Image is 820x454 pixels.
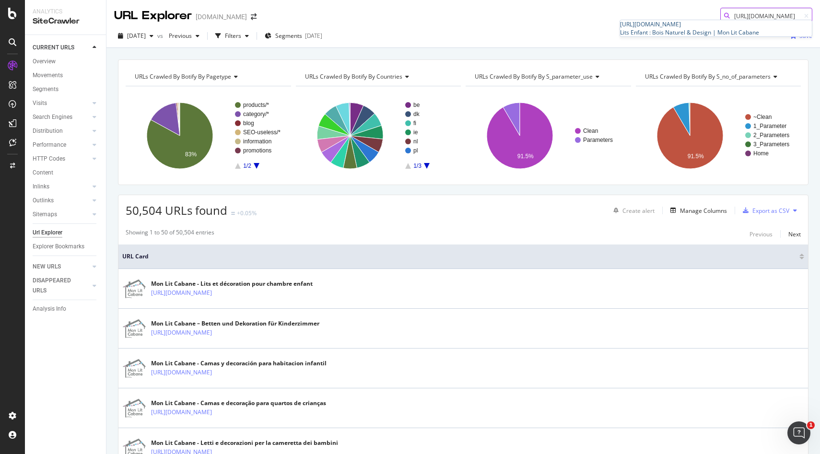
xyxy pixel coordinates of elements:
[753,123,786,129] text: 1_Parameter
[413,129,418,136] text: ie
[473,69,622,84] h4: URLs Crawled By Botify By s_parameter_use
[475,72,593,81] span: URLs Crawled By Botify By s_parameter_use
[27,15,47,23] div: v 4.0.25
[151,407,212,417] a: [URL][DOMAIN_NAME]
[33,112,90,122] a: Search Engines
[33,8,98,16] div: Analytics
[303,69,453,84] h4: URLs Crawled By Botify By countries
[151,359,327,368] div: Mon Lit Cabane - Camas y decoración para habitacion infantil
[622,207,655,215] div: Create alert
[33,242,84,252] div: Explorer Bookmarks
[110,56,118,63] img: tab_keywords_by_traffic_grey.svg
[237,209,257,217] div: +0.05%
[753,132,789,139] text: 2_Parameters
[636,94,801,177] div: A chart.
[122,252,797,261] span: URL Card
[33,43,90,53] a: CURRENT URLS
[33,70,63,81] div: Movements
[720,8,812,24] input: Find a URL
[305,72,402,81] span: URLs Crawled By Botify By countries
[33,182,49,192] div: Inlinks
[753,141,789,148] text: 3_Parameters
[15,25,23,33] img: website_grey.svg
[413,111,420,117] text: dk
[196,12,247,22] div: [DOMAIN_NAME]
[33,168,53,178] div: Content
[151,439,338,447] div: Mon Lit Cabane - Letti e decorazioni per la cameretta dei bambini
[33,182,90,192] a: Inlinks
[413,102,420,108] text: be
[687,153,703,160] text: 91.5%
[33,140,66,150] div: Performance
[807,421,815,429] span: 1
[33,84,59,94] div: Segments
[126,94,291,177] svg: A chart.
[750,230,773,238] div: Previous
[33,210,90,220] a: Sitemaps
[261,28,326,44] button: Segments[DATE]
[225,32,241,40] div: Filters
[753,150,769,157] text: Home
[413,147,418,154] text: pl
[114,28,157,44] button: [DATE]
[33,196,90,206] a: Outlinks
[243,102,269,108] text: products/*
[114,8,192,24] div: URL Explorer
[122,359,146,378] img: main image
[126,228,214,240] div: Showing 1 to 50 of 50,504 entries
[275,32,302,40] span: Segments
[583,137,613,143] text: Parameters
[15,15,23,23] img: logo_orange.svg
[126,202,227,218] span: 50,504 URLs found
[185,151,197,158] text: 83%
[50,57,74,63] div: Domaine
[517,153,534,160] text: 91.5%
[40,56,47,63] img: tab_domain_overview_orange.svg
[151,288,212,298] a: [URL][DOMAIN_NAME]
[122,319,146,338] img: main image
[466,94,631,177] svg: A chart.
[33,242,99,252] a: Explorer Bookmarks
[33,57,99,67] a: Overview
[33,70,99,81] a: Movements
[620,20,681,28] span: [URL][DOMAIN_NAME]
[33,43,74,53] div: CURRENT URLS
[157,32,165,40] span: vs
[211,28,253,44] button: Filters
[33,126,90,136] a: Distribution
[788,228,801,240] button: Next
[753,114,772,120] text: ~Clean
[243,129,281,136] text: SEO-useless/*
[33,84,99,94] a: Segments
[243,138,271,145] text: information
[645,72,771,81] span: URLs Crawled By Botify By s_no_of_parameters
[151,368,212,377] a: [URL][DOMAIN_NAME]
[151,399,326,407] div: Mon Lit Cabane - Camas e decoração para quartos de crianças
[787,421,810,444] iframe: Intercom live chat
[296,94,461,177] div: A chart.
[33,262,90,272] a: NEW URLS
[609,203,655,218] button: Create alert
[151,279,313,288] div: Mon Lit Cabane - Lits et décoration pour chambre enfant
[33,210,57,220] div: Sitemaps
[33,98,47,108] div: Visits
[133,69,282,84] h4: URLs Crawled By Botify By pagetype
[33,276,81,296] div: DISAPPEARED URLS
[33,168,99,178] a: Content
[739,203,789,218] button: Export as CSV
[121,57,145,63] div: Mots-clés
[33,57,56,67] div: Overview
[33,228,62,238] div: Url Explorer
[127,32,146,40] span: 2025 Sep. 6th
[122,279,146,299] img: main image
[33,112,72,122] div: Search Engines
[33,196,54,206] div: Outlinks
[33,262,61,272] div: NEW URLS
[33,16,98,27] div: SiteCrawler
[25,25,108,33] div: Domaine: [DOMAIN_NAME]
[680,207,727,215] div: Manage Columns
[33,304,99,314] a: Analysis Info
[231,212,235,215] img: Equal
[251,13,257,20] div: arrow-right-arrow-left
